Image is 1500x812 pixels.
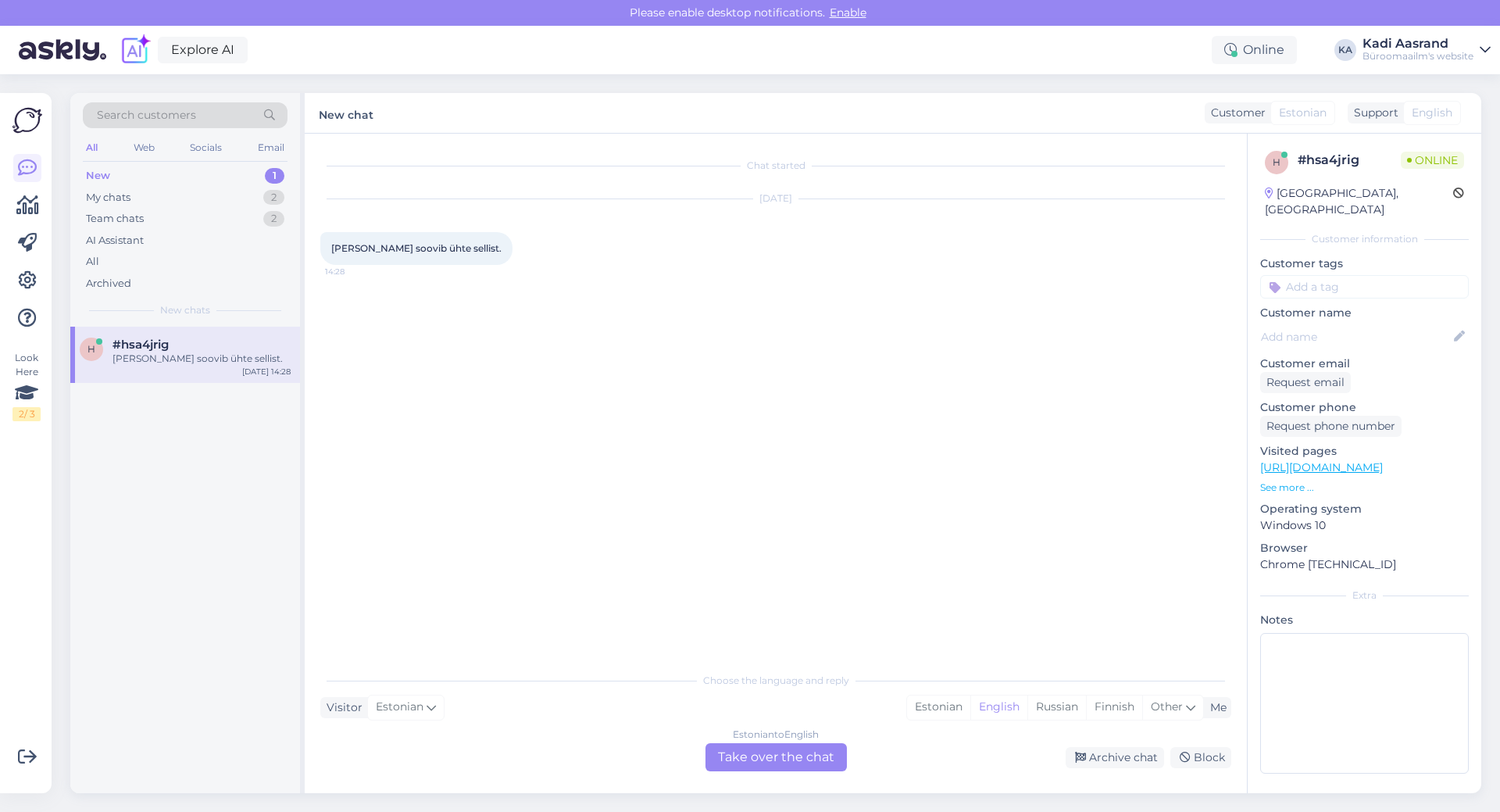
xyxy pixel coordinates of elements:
[1260,443,1469,460] p: Visited pages
[1260,556,1469,573] p: Chrome [TECHNICAL_ID]
[86,168,110,184] div: New
[86,233,144,249] div: AI Assistant
[1260,540,1469,556] p: Browser
[1265,185,1453,218] div: [GEOGRAPHIC_DATA], [GEOGRAPHIC_DATA]
[1205,105,1266,121] div: Customer
[705,743,847,771] div: Take over the chat
[320,159,1231,173] div: Chat started
[320,699,362,716] div: Visitor
[86,211,144,227] div: Team chats
[1260,588,1469,603] div: Extra
[1279,105,1327,121] span: Estonian
[1260,372,1351,393] div: Request email
[1260,399,1469,416] p: Customer phone
[1260,232,1469,246] div: Customer information
[83,138,101,158] div: All
[1401,152,1464,169] span: Online
[1066,747,1164,768] div: Archive chat
[12,351,41,421] div: Look Here
[130,138,158,158] div: Web
[1260,305,1469,321] p: Customer name
[255,138,287,158] div: Email
[1260,356,1469,372] p: Customer email
[1260,517,1469,534] p: Windows 10
[1362,38,1491,63] a: Kadi AasrandBüroomaailm's website
[1260,416,1402,437] div: Request phone number
[1362,38,1473,50] div: Kadi Aasrand
[1273,156,1280,168] span: h
[1260,481,1469,495] p: See more ...
[970,696,1027,719] div: English
[1260,460,1383,474] a: [URL][DOMAIN_NAME]
[97,107,196,123] span: Search customers
[1260,501,1469,517] p: Operating system
[1260,256,1469,272] p: Customer tags
[160,303,210,317] span: New chats
[1212,36,1297,64] div: Online
[158,37,248,63] a: Explore AI
[1334,39,1356,61] div: KA
[1348,105,1398,121] div: Support
[112,352,291,366] div: [PERSON_NAME] soovib ühte sellist.
[1151,699,1183,714] span: Other
[1362,50,1473,63] div: Büroomaailm's website
[187,138,225,158] div: Socials
[907,696,970,719] div: Estonian
[376,699,423,716] span: Estonian
[263,211,284,227] div: 2
[1261,328,1451,345] input: Add name
[1260,275,1469,299] input: Add a tag
[265,168,284,184] div: 1
[263,190,284,206] div: 2
[12,106,42,135] img: Askly Logo
[1086,696,1142,719] div: Finnish
[242,366,291,377] div: [DATE] 14:28
[86,276,131,292] div: Archived
[1260,612,1469,628] p: Notes
[319,102,373,123] label: New chat
[1298,151,1401,170] div: # hsa4jrig
[1204,699,1227,716] div: Me
[1170,747,1231,768] div: Block
[320,191,1231,206] div: [DATE]
[119,34,152,66] img: explore-ai
[87,343,95,355] span: h
[325,266,384,277] span: 14:28
[12,407,41,421] div: 2 / 3
[733,728,819,742] div: Estonian to English
[86,254,99,270] div: All
[86,190,130,206] div: My chats
[1412,105,1452,121] span: English
[1027,696,1086,719] div: Russian
[112,338,169,352] span: #hsa4jrig
[320,674,1231,688] div: Choose the language and reply
[825,5,871,20] span: Enable
[331,242,502,254] span: [PERSON_NAME] soovib ühte sellist.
